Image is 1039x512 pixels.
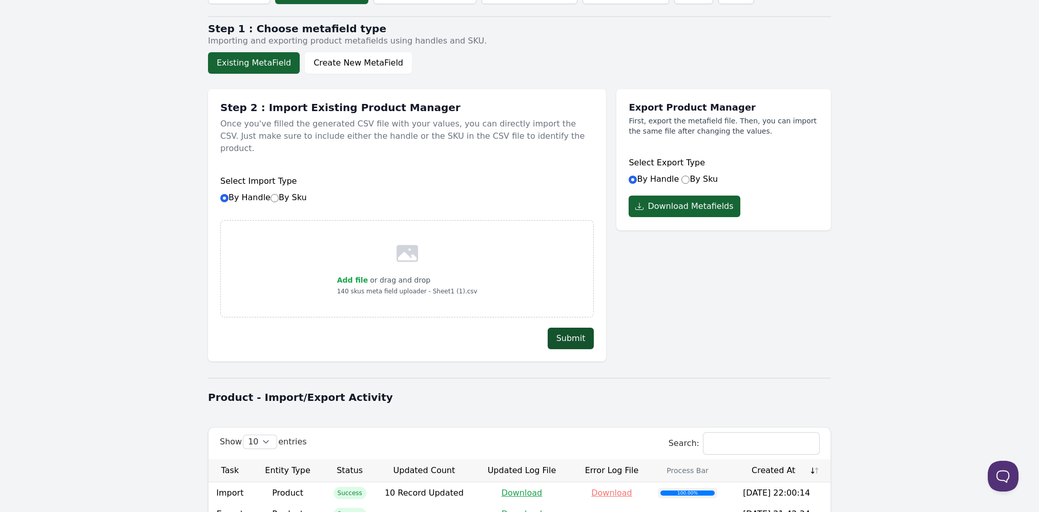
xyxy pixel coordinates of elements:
label: By Handle [629,174,679,184]
input: By Sku [681,176,690,184]
span: 10 Record Updated [385,488,464,498]
label: By Sku [681,174,718,184]
p: or drag and drop [368,274,430,286]
button: Download Metafields [629,196,740,217]
label: By Handle [220,193,307,202]
label: Search: [669,438,819,448]
td: Product [252,482,324,503]
select: Showentries [243,435,277,449]
h1: Product - Import/Export Activity [208,390,831,404]
button: Create New MetaField [305,52,412,74]
div: 100.00% [660,490,715,496]
input: Search: [703,433,819,454]
th: Created At: activate to sort column ascending [722,459,830,482]
a: Download [591,488,632,498]
span: Add file [337,276,368,284]
p: 140 skus meta field uploader - Sheet1 (1).csv [337,286,477,296]
p: First, export the metafield file. Then, you can import the same file after changing the values. [629,116,819,136]
button: Existing MetaField [208,52,300,74]
iframe: Toggle Customer Support [988,461,1019,492]
h2: Step 1 : Choose metafield type [208,23,831,35]
p: Once you've filled the generated CSV file with your values, you can directly import the CSV. Just... [220,114,594,159]
h1: Export Product Manager [629,101,819,114]
input: By Handle [629,176,637,184]
a: Download [502,488,543,498]
h1: Step 2 : Import Existing Product Manager [220,101,594,114]
td: Import [209,482,252,503]
label: By Sku [271,193,307,202]
input: By Sku [271,194,279,202]
h6: Select Export Type [629,157,819,169]
input: By HandleBy Sku [220,194,228,202]
td: [DATE] 22:00:14 [722,482,830,503]
span: Success [334,487,366,499]
p: Importing and exporting product metafields using handles and SKU. [208,35,831,47]
label: Show entries [220,437,307,446]
button: Submit [548,328,594,349]
h6: Select Import Type [220,175,594,187]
